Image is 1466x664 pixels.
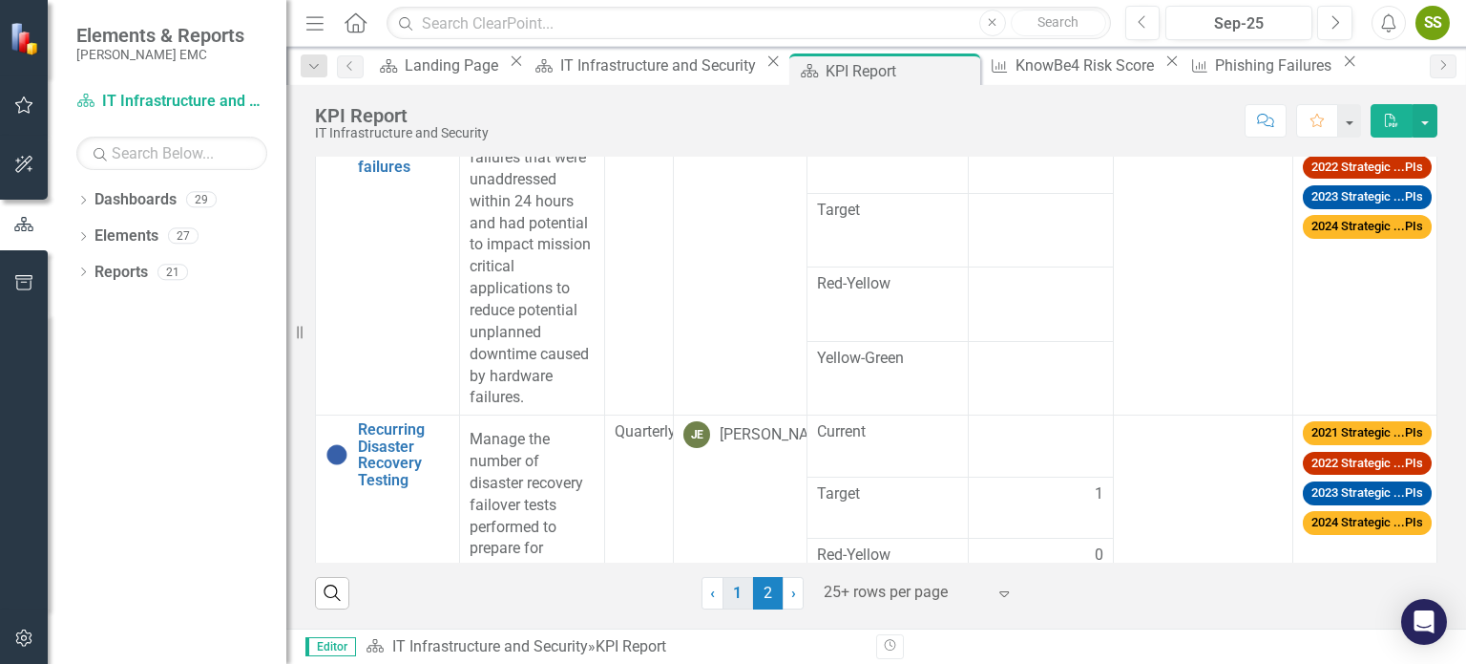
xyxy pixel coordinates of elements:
a: IT Infrastructure and Security [76,91,267,113]
td: Double-Click to Edit [969,268,1113,341]
td: Double-Click to Edit [806,119,969,193]
a: Dashboards [94,189,177,211]
span: Elements & Reports [76,24,244,47]
span: Target [817,200,959,222]
a: 1 [723,577,753,610]
a: Landing Page [373,54,504,77]
div: IT Infrastructure and Security [315,126,489,140]
td: Double-Click to Edit [806,538,969,599]
td: Double-Click to Edit Right Click for Context Menu [316,416,460,661]
td: Double-Click to Edit [969,119,1113,193]
td: Double-Click to Edit [1113,416,1292,661]
p: Manage the number of disaster recovery failover tests performed to prepare for potential downtime... [470,425,594,651]
a: Recurring Disaster Recovery Testing [358,421,450,488]
small: [PERSON_NAME] EMC [76,47,244,62]
div: KnowBe4 Risk Score [1016,54,1160,77]
div: KPI Report [596,637,666,655]
td: Double-Click to Edit [1292,416,1436,661]
div: Sep-25 [1172,12,1306,35]
span: › [791,584,796,602]
span: Target [817,483,959,505]
span: 2021 Strategic ...PIs [1303,421,1432,445]
td: Double-Click to Edit [460,416,604,661]
input: Search ClearPoint... [387,7,1110,40]
td: Double-Click to Edit [806,477,969,538]
div: JE [683,421,710,448]
div: 29 [186,192,217,208]
a: Elements [94,225,158,247]
td: Double-Click to Edit [969,193,1113,267]
span: 2023 Strategic ...PIs [1303,482,1432,505]
div: KPI Report [315,105,489,126]
p: Track hardware failures that were unaddressed within 24 hours and had potential to impact mission... [470,125,594,409]
a: Phishing Failures [1183,54,1337,77]
div: IT Infrastructure and Security [560,54,762,77]
td: Double-Click to Edit [969,341,1113,416]
span: 2022 Strategic ...PIs [1303,452,1432,476]
span: Red-Yellow [817,273,959,295]
a: IT Infrastructure and Security [528,54,761,77]
div: » [366,636,862,658]
input: Search Below... [76,137,267,170]
img: ClearPoint Strategy [10,22,43,55]
span: 2022 Strategic ...PIs [1303,156,1432,180]
span: ‹ [710,584,715,602]
span: Editor [305,637,356,656]
div: Phishing Failures [1215,54,1337,77]
td: Double-Click to Edit [806,268,969,341]
span: 2024 Strategic ...PIs [1303,511,1432,535]
img: No Information [325,443,348,466]
td: Double-Click to Edit [604,416,674,661]
td: Double-Click to Edit [674,416,806,661]
div: Quarterly [615,421,664,443]
td: Double-Click to Edit [969,416,1113,477]
td: Double-Click to Edit [969,477,1113,538]
td: Double-Click to Edit [1292,119,1436,416]
div: Landing Page [405,54,504,77]
span: 1 [1095,483,1103,505]
div: 21 [157,264,188,280]
td: Double-Click to Edit [604,119,674,416]
span: Current [817,421,959,443]
span: Search [1037,14,1079,30]
span: 0 [1095,545,1103,567]
span: 2024 Strategic ...PIs [1303,215,1432,239]
a: IT Infrastructure and Security [392,637,588,655]
button: Search [1011,10,1106,36]
div: Open Intercom Messenger [1401,599,1447,645]
td: Double-Click to Edit [806,341,969,416]
div: [PERSON_NAME] [720,424,834,446]
a: Reports [94,262,148,284]
span: 2 [753,577,784,610]
td: Double-Click to Edit [969,538,1113,599]
td: Double-Click to Edit [460,119,604,416]
td: Double-Click to Edit [674,119,806,416]
button: Sep-25 [1165,6,1312,40]
div: 27 [168,228,199,245]
span: Red-Yellow [817,545,959,567]
button: SS [1415,6,1450,40]
div: KPI Report [826,59,975,83]
td: Double-Click to Edit Right Click for Context Menu [316,119,460,416]
span: 2023 Strategic ...PIs [1303,185,1432,209]
a: KnowBe4 Risk Score [984,54,1160,77]
td: Double-Click to Edit [1113,119,1292,416]
td: Double-Click to Edit [806,416,969,477]
span: Yellow-Green [817,348,959,370]
td: Double-Click to Edit [806,193,969,267]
